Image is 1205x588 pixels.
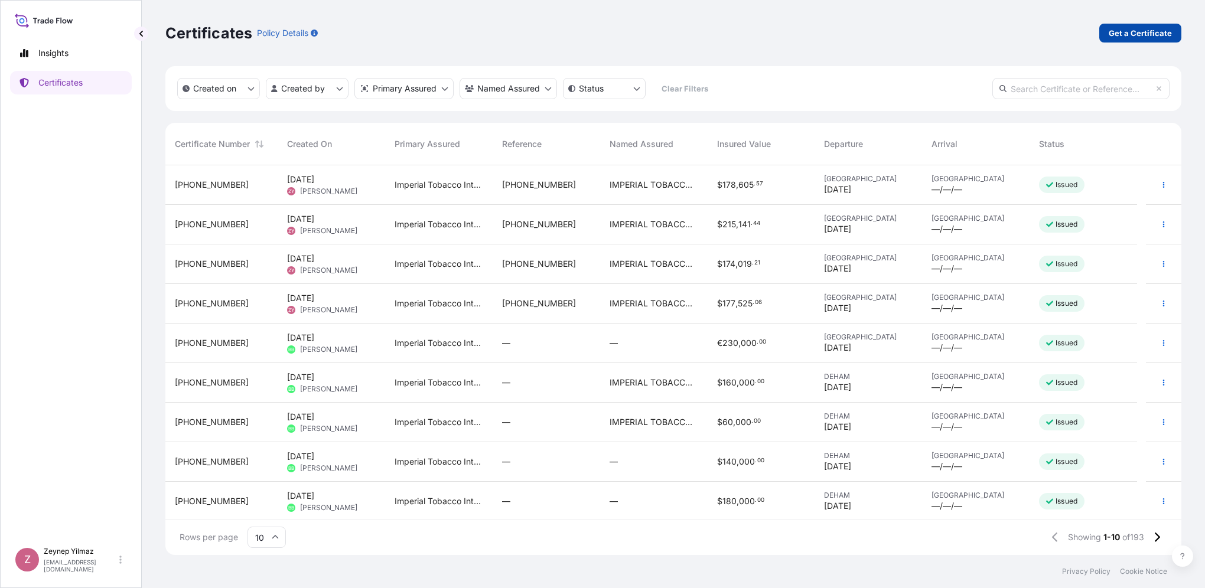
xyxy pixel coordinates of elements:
span: [PHONE_NUMBER] [175,495,249,507]
span: . [751,221,753,226]
p: Issued [1056,299,1077,308]
span: $ [717,497,722,505]
button: Clear Filters [652,79,718,98]
span: Named Assured [610,138,673,150]
span: Imperial Tobacco International GmbH. [395,298,483,309]
span: 00 [759,340,766,344]
a: Certificates [10,71,132,94]
span: [PERSON_NAME] [300,463,357,473]
span: 57 [756,182,763,186]
a: Get a Certificate [1099,24,1181,43]
span: BB [288,462,294,474]
span: DEHAM [824,372,913,381]
span: 019 [738,260,752,268]
span: [DATE] [824,223,851,235]
span: , [737,458,739,466]
p: Get a Certificate [1109,27,1172,39]
span: 215 [722,220,736,228]
span: [PERSON_NAME] [300,266,357,275]
span: [DATE] [287,292,314,304]
p: Certificates [165,24,252,43]
span: [PERSON_NAME] [300,305,357,315]
span: € [717,339,722,347]
span: 00 [757,498,764,502]
span: DEHAM [824,411,913,421]
p: Issued [1056,496,1077,506]
span: BB [288,423,294,435]
p: Certificates [38,77,83,89]
span: —/—/— [932,184,962,195]
p: Created by [281,83,325,94]
span: [PERSON_NAME] [300,226,357,236]
span: —/—/— [932,302,962,314]
span: Rows per page [180,531,238,543]
span: BB [288,502,294,514]
a: Privacy Policy [1062,567,1110,576]
p: Zeynep Yilmaz [44,547,117,556]
span: Imperial Tobacco International GmbH. [395,416,483,428]
span: [PERSON_NAME] [300,424,357,433]
span: , [736,181,738,189]
span: Imperial Tobacco International GmbH. [395,495,483,507]
span: $ [717,458,722,466]
span: Insured Value [717,138,771,150]
span: [DATE] [287,332,314,344]
span: [PERSON_NAME] [300,187,357,196]
span: . [755,498,757,502]
span: , [736,220,738,228]
span: [PHONE_NUMBER] [175,456,249,468]
span: 1-10 [1103,531,1120,543]
span: ZY [288,185,294,197]
input: Search Certificate or Reference... [992,78,1170,99]
span: IMPERIAL TOBACCO INTERNATIONAL GMBH [610,218,698,230]
span: [GEOGRAPHIC_DATA] [932,491,1020,500]
span: [DATE] [824,184,851,195]
span: Arrival [932,138,958,150]
span: $ [717,378,722,387]
span: —/—/— [932,460,962,472]
span: 000 [739,458,755,466]
span: 160 [722,378,737,387]
span: [DATE] [824,460,851,472]
p: Issued [1056,378,1077,387]
span: $ [717,220,722,228]
span: [GEOGRAPHIC_DATA] [932,411,1020,421]
span: Showing [1068,531,1101,543]
span: [DATE] [287,253,314,264]
span: . [754,182,755,186]
span: , [735,260,738,268]
span: . [755,459,757,463]
span: Z [24,554,31,566]
span: [PERSON_NAME] [300,345,357,354]
span: IMPERIAL TOBACCO INTERNATIONAL GMBH [610,298,698,309]
span: [PHONE_NUMBER] [502,298,576,309]
span: IMPERIAL TOBACCO INTERNATIONAL GMBH [610,258,698,270]
a: Cookie Notice [1120,567,1167,576]
button: createdBy Filter options [266,78,349,99]
button: certificateStatus Filter options [563,78,646,99]
span: , [738,339,741,347]
span: 000 [739,497,755,505]
span: Reference [502,138,542,150]
span: [PHONE_NUMBER] [175,258,249,270]
p: Created on [193,83,236,94]
span: [DATE] [824,342,851,354]
span: Created On [287,138,332,150]
span: [DATE] [287,450,314,462]
span: [GEOGRAPHIC_DATA] [824,174,913,184]
span: Imperial Tobacco International GmbH. [395,377,483,388]
span: Departure [824,138,863,150]
a: Insights [10,41,132,65]
span: —/—/— [932,342,962,354]
p: Issued [1056,180,1077,190]
span: — [502,495,510,507]
span: [GEOGRAPHIC_DATA] [932,253,1020,263]
span: [GEOGRAPHIC_DATA] [932,451,1020,460]
p: Named Assured [477,83,540,94]
button: distributor Filter options [354,78,454,99]
span: [DATE] [287,213,314,225]
span: . [753,300,754,305]
span: [GEOGRAPHIC_DATA] [932,372,1020,381]
span: . [752,261,754,265]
